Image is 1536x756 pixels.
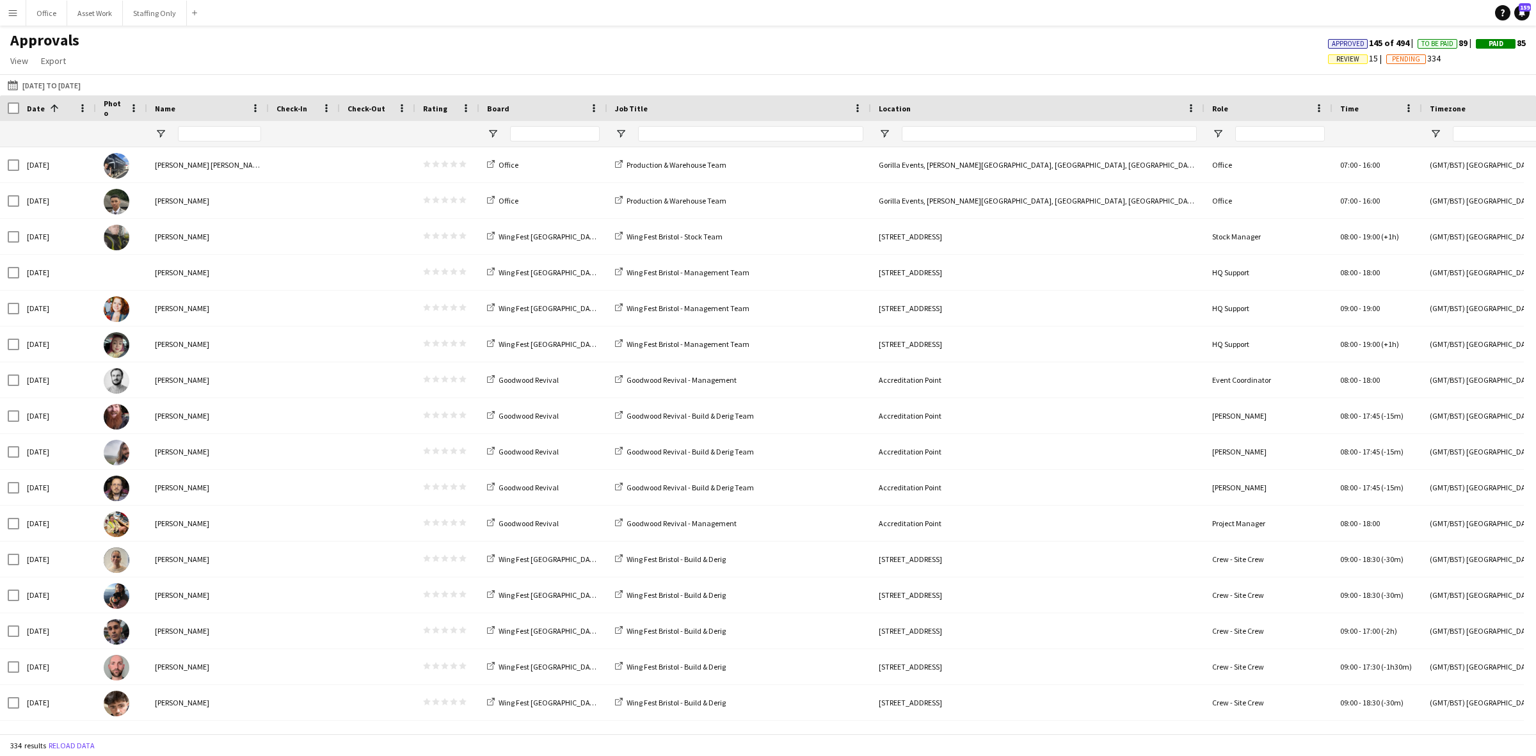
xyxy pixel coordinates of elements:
[147,255,269,290] div: [PERSON_NAME]
[147,470,269,505] div: [PERSON_NAME]
[615,698,726,707] a: Wing Fest Bristol - Build & Derig
[627,662,726,672] span: Wing Fest Bristol - Build & Derig
[1340,698,1357,707] span: 09:00
[1204,147,1332,182] div: Office
[19,326,96,362] div: [DATE]
[147,326,269,362] div: [PERSON_NAME]
[1340,375,1357,385] span: 08:00
[615,590,726,600] a: Wing Fest Bristol - Build & Derig
[1340,268,1357,277] span: 08:00
[1359,411,1361,421] span: -
[627,483,754,492] span: Goodwood Revival - Build & Derig Team
[499,590,601,600] span: Wing Fest [GEOGRAPHIC_DATA]
[615,232,723,241] a: Wing Fest Bristol - Stock Team
[871,649,1204,684] div: [STREET_ADDRESS]
[627,339,749,349] span: Wing Fest Bristol - Management Team
[1340,160,1357,170] span: 07:00
[615,128,627,140] button: Open Filter Menu
[1359,626,1361,636] span: -
[871,291,1204,326] div: [STREET_ADDRESS]
[1381,626,1397,636] span: (-2h)
[1359,447,1361,456] span: -
[1340,104,1359,113] span: Time
[1336,55,1359,63] span: Review
[487,375,559,385] a: Goodwood Revival
[1381,662,1412,672] span: (-1h30m)
[147,685,269,720] div: [PERSON_NAME]
[1514,5,1530,20] a: 159
[627,196,726,205] span: Production & Warehouse Team
[1430,128,1441,140] button: Open Filter Menu
[1363,160,1380,170] span: 16:00
[155,104,175,113] span: Name
[1235,126,1325,141] input: Role Filter Input
[10,55,28,67] span: View
[1359,554,1361,564] span: -
[1340,411,1357,421] span: 08:00
[19,470,96,505] div: [DATE]
[615,104,648,113] span: Job Title
[423,104,447,113] span: Rating
[1363,303,1380,313] span: 19:00
[499,554,601,564] span: Wing Fest [GEOGRAPHIC_DATA]
[879,128,890,140] button: Open Filter Menu
[871,183,1204,218] div: Gorilla Events, [PERSON_NAME][GEOGRAPHIC_DATA], [GEOGRAPHIC_DATA], [GEOGRAPHIC_DATA]
[1204,649,1332,684] div: Crew - Site Crew
[104,225,129,250] img: James Gallagher
[155,128,166,140] button: Open Filter Menu
[1363,196,1380,205] span: 16:00
[871,362,1204,398] div: Accreditation Point
[1204,398,1332,433] div: [PERSON_NAME]
[1328,52,1386,64] span: 15
[871,326,1204,362] div: [STREET_ADDRESS]
[1519,3,1531,12] span: 159
[1359,698,1361,707] span: -
[487,268,601,277] a: Wing Fest [GEOGRAPHIC_DATA]
[19,613,96,648] div: [DATE]
[276,104,307,113] span: Check-In
[638,126,863,141] input: Job Title Filter Input
[487,104,509,113] span: Board
[1204,577,1332,613] div: Crew - Site Crew
[1204,183,1332,218] div: Office
[1212,104,1228,113] span: Role
[147,649,269,684] div: [PERSON_NAME]
[871,577,1204,613] div: [STREET_ADDRESS]
[123,1,187,26] button: Staffing Only
[487,626,601,636] a: Wing Fest [GEOGRAPHIC_DATA]
[615,554,726,564] a: Wing Fest Bristol - Build & Derig
[147,434,269,469] div: [PERSON_NAME]
[499,411,559,421] span: Goodwood Revival
[487,339,601,349] a: Wing Fest [GEOGRAPHIC_DATA]
[19,721,96,756] div: [DATE]
[871,542,1204,577] div: [STREET_ADDRESS]
[46,739,97,753] button: Reload data
[1363,662,1380,672] span: 17:30
[1381,554,1404,564] span: (-30m)
[19,219,96,254] div: [DATE]
[1359,339,1361,349] span: -
[487,554,601,564] a: Wing Fest [GEOGRAPHIC_DATA]
[627,268,749,277] span: Wing Fest Bristol - Management Team
[615,268,749,277] a: Wing Fest Bristol - Management Team
[104,619,129,645] img: Nayim Somani
[487,128,499,140] button: Open Filter Menu
[147,183,269,218] div: [PERSON_NAME]
[499,375,559,385] span: Goodwood Revival
[499,268,601,277] span: Wing Fest [GEOGRAPHIC_DATA]
[499,483,559,492] span: Goodwood Revival
[1204,326,1332,362] div: HQ Support
[104,476,129,501] img: Regimantas Daujotis
[1363,626,1380,636] span: 17:00
[615,483,754,492] a: Goodwood Revival - Build & Derig Team
[147,506,269,541] div: [PERSON_NAME]
[1386,52,1441,64] span: 334
[879,104,911,113] span: Location
[19,183,96,218] div: [DATE]
[487,160,518,170] a: Office
[1328,37,1418,49] span: 145 of 494
[871,721,1204,756] div: [STREET_ADDRESS]
[615,411,754,421] a: Goodwood Revival - Build & Derig Team
[487,483,559,492] a: Goodwood Revival
[1359,196,1361,205] span: -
